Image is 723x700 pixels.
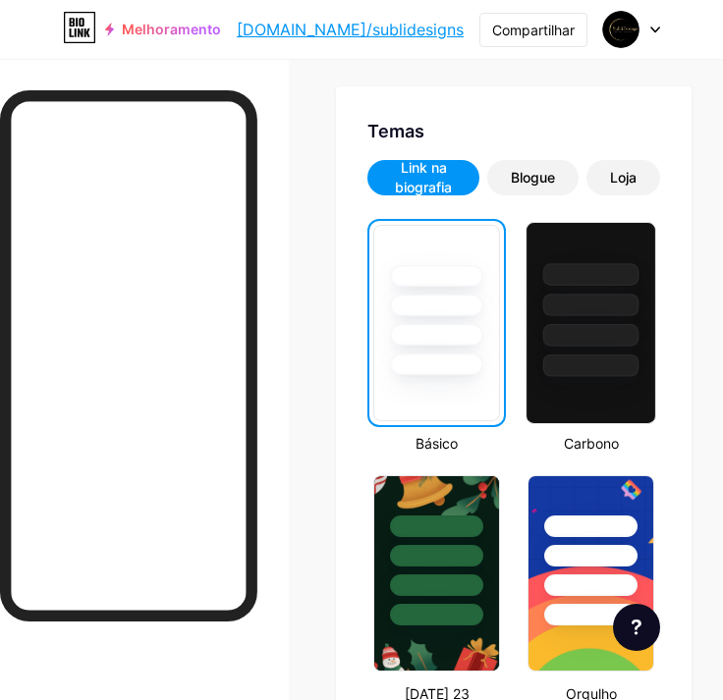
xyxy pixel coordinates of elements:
div: Carbono [522,433,660,454]
div: Compartilhar [492,20,575,40]
a: [DOMAIN_NAME]/sublidesigns [237,18,464,41]
div: Blogue [511,168,555,188]
div: Link na biografia [391,158,456,197]
div: Básico [367,433,506,454]
div: Temas [367,118,660,144]
img: sublidesigns [602,11,640,48]
font: Melhoramento [122,22,221,37]
div: Loja [610,168,637,188]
